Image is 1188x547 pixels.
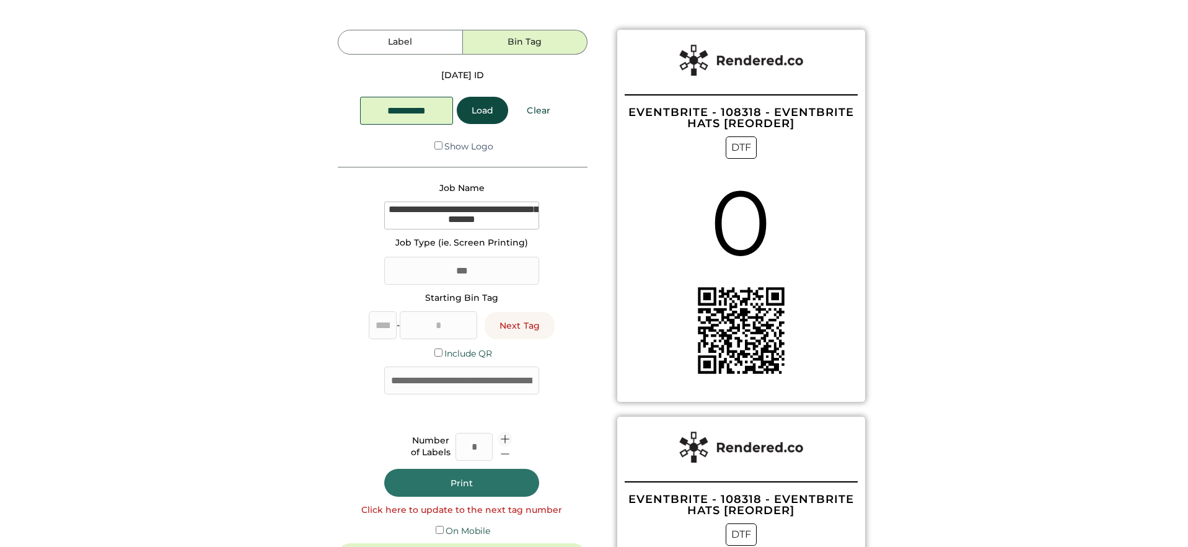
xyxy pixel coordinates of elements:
div: Starting Bin Tag [425,292,498,305]
label: Show Logo [444,141,493,152]
div: Job Name [439,182,485,195]
label: Include QR [444,348,492,359]
img: Rendered%20Label%20Logo%402x.png [679,45,803,76]
div: EVENTBRITE - 108318 - EVENTBRITE HATS [REORDER] [625,494,858,516]
div: Click here to update to the next tag number [361,504,562,517]
button: Print [384,469,539,497]
button: Label [338,30,462,55]
label: On Mobile [446,525,490,536]
button: Clear [512,97,565,124]
button: Next Tag [485,312,555,339]
div: Job Type (ie. Screen Printing) [395,237,528,249]
div: [DATE] ID [441,69,484,82]
img: Rendered%20Label%20Logo%402x.png [679,432,803,463]
div: DTF [726,136,757,159]
div: EVENTBRITE - 108318 - EVENTBRITE HATS [REORDER] [625,107,858,129]
button: Bin Tag [463,30,587,55]
div: Number of Labels [411,435,451,459]
button: Load [457,97,508,124]
div: 0 [705,159,777,287]
div: - [397,319,400,332]
div: DTF [726,523,757,546]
